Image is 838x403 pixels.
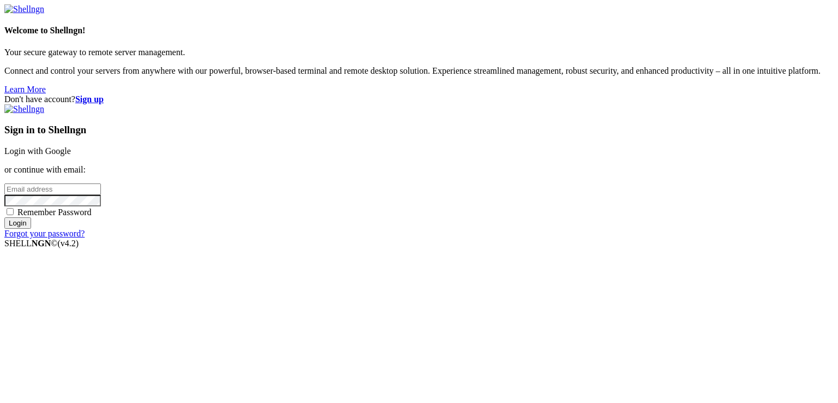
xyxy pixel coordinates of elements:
p: Your secure gateway to remote server management. [4,48,834,57]
span: 4.2.0 [58,239,79,248]
a: Sign up [75,94,104,104]
input: Remember Password [7,208,14,215]
h3: Sign in to Shellngn [4,124,834,136]
a: Forgot your password? [4,229,85,238]
p: Connect and control your servers from anywhere with our powerful, browser-based terminal and remo... [4,66,834,76]
a: Login with Google [4,146,71,156]
span: SHELL © [4,239,79,248]
a: Learn More [4,85,46,94]
img: Shellngn [4,104,44,114]
p: or continue with email: [4,165,834,175]
div: Don't have account? [4,94,834,104]
span: Remember Password [17,208,92,217]
input: Login [4,217,31,229]
h4: Welcome to Shellngn! [4,26,834,35]
b: NGN [32,239,51,248]
img: Shellngn [4,4,44,14]
input: Email address [4,183,101,195]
